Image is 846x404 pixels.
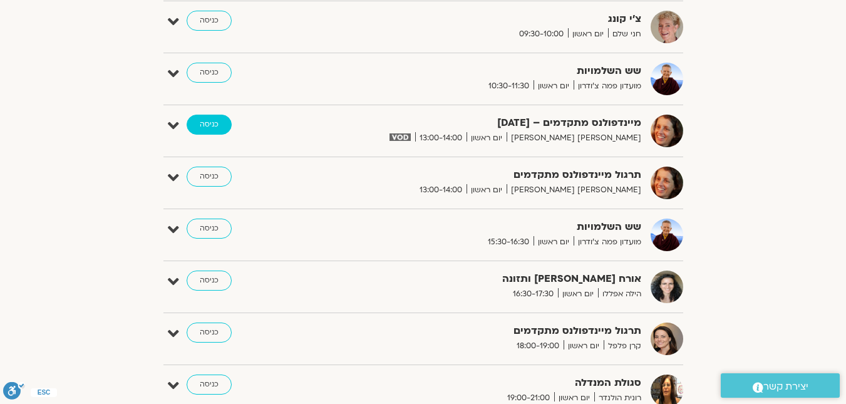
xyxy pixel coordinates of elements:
span: קרן פלפל [604,339,641,353]
a: כניסה [187,271,232,291]
span: יום ראשון [534,80,574,93]
span: מועדון פמה צ'ודרון [574,236,641,249]
span: 16:30-17:30 [508,287,558,301]
span: מועדון פמה צ'ודרון [574,80,641,93]
span: יום ראשון [534,236,574,249]
span: יום ראשון [467,132,507,145]
span: יום ראשון [564,339,604,353]
span: יום ראשון [467,184,507,197]
span: חני שלם [608,28,641,41]
strong: תרגול מיינדפולנס מתקדמים [334,167,641,184]
a: כניסה [187,167,232,187]
span: יצירת קשר [763,378,808,395]
a: כניסה [187,323,232,343]
a: כניסה [187,63,232,83]
a: כניסה [187,11,232,31]
span: 13:00-14:00 [415,132,467,145]
strong: סגולת המנדלה [334,375,641,391]
strong: צ'י קונג [334,11,641,28]
strong: אורח [PERSON_NAME] ותזונה [334,271,641,287]
img: vodicon [389,133,410,141]
span: יום ראשון [568,28,608,41]
span: [PERSON_NAME] [PERSON_NAME] [507,184,641,197]
strong: תרגול מיינדפולנס מתקדמים [334,323,641,339]
span: 18:00-19:00 [512,339,564,353]
a: כניסה [187,219,232,239]
span: 10:30-11:30 [484,80,534,93]
span: 09:30-10:00 [515,28,568,41]
a: כניסה [187,375,232,395]
a: יצירת קשר [721,373,840,398]
span: 13:00-14:00 [415,184,467,197]
span: יום ראשון [558,287,598,301]
span: הילה אפללו [598,287,641,301]
span: 15:30-16:30 [483,236,534,249]
strong: שש השלמויות [334,63,641,80]
span: [PERSON_NAME] [PERSON_NAME] [507,132,641,145]
a: כניסה [187,115,232,135]
strong: מיינדפולנס מתקדמים – [DATE] [334,115,641,132]
strong: שש השלמויות [334,219,641,236]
